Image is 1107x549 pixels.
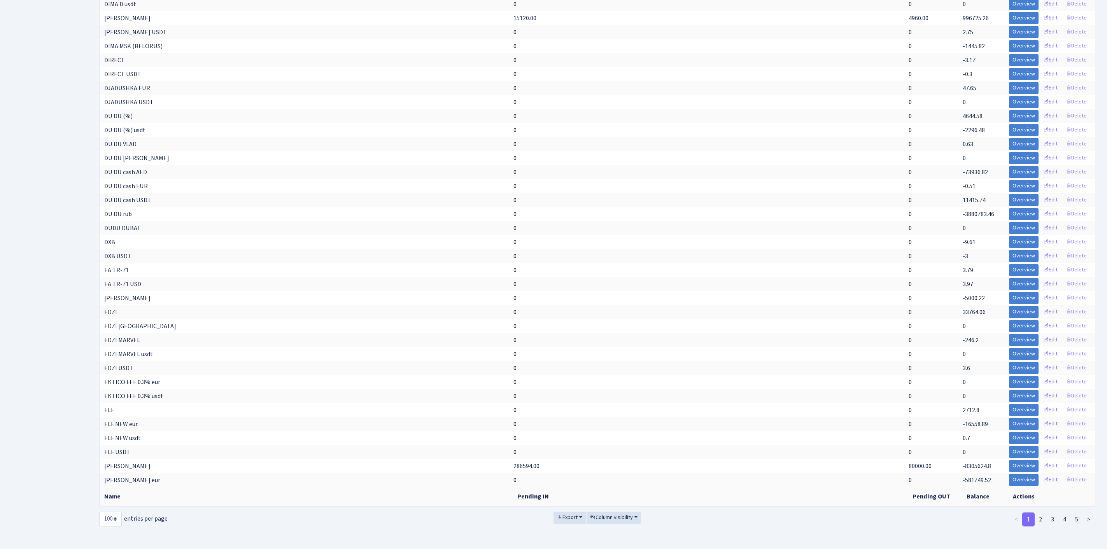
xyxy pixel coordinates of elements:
[1009,460,1039,472] a: Overview
[1062,166,1090,178] a: Delete
[104,252,131,261] span: DXB USDT
[909,434,912,442] span: 0
[963,294,985,302] span: -5000.22
[104,224,139,233] span: DUDU DUBAI
[963,378,966,386] span: 0
[513,196,517,205] span: 0
[104,168,147,177] span: DU DU cash AED
[909,378,912,386] span: 0
[963,238,976,247] span: -9.61
[909,238,912,247] span: 0
[1040,110,1061,122] a: Edit
[1040,334,1061,346] a: Edit
[1062,138,1090,150] a: Delete
[1009,376,1039,388] a: Overview
[513,154,517,163] span: 0
[1062,334,1090,346] a: Delete
[104,378,160,386] span: EKTICO FEE 0.3% eur
[909,154,912,163] span: 0
[1062,446,1090,458] a: Delete
[909,14,928,23] span: 4960.00
[1040,474,1061,486] a: Edit
[1009,124,1039,136] a: Overview
[1040,208,1061,220] a: Edit
[513,238,517,247] span: 0
[1062,82,1090,94] a: Delete
[909,112,912,121] span: 0
[1040,306,1061,318] a: Edit
[104,448,130,456] span: ELF USDT
[1040,40,1061,52] a: Edit
[104,14,151,23] span: [PERSON_NAME]
[513,56,517,65] span: 0
[1062,376,1090,388] a: Delete
[1062,96,1090,108] a: Delete
[104,350,153,358] span: EDZI MARVEL usdt
[1062,474,1090,486] a: Delete
[963,350,966,358] span: 0
[1040,320,1061,332] a: Edit
[1062,26,1090,38] a: Delete
[963,434,970,442] span: 0.7
[963,308,986,316] span: 33764.06
[553,512,586,524] button: Export
[1009,320,1039,332] a: Overview
[513,336,517,344] span: 0
[104,126,145,135] span: DU DU (%) usdt
[104,434,141,442] span: ELF NEW usdt
[909,448,912,456] span: 0
[1040,222,1061,234] a: Edit
[909,28,912,37] span: 0
[909,294,912,302] span: 0
[1040,404,1061,416] a: Edit
[1009,390,1039,402] a: Overview
[909,168,912,177] span: 0
[587,512,641,524] button: Column visibility
[1040,460,1061,472] a: Edit
[513,224,517,233] span: 0
[100,487,513,506] th: Name
[1062,418,1090,430] a: Delete
[513,168,517,177] span: 0
[1062,194,1090,206] a: Delete
[513,420,517,428] span: 0
[1040,152,1061,164] a: Edit
[1040,446,1061,458] a: Edit
[590,514,633,521] span: Column visibility
[909,252,912,261] span: 0
[104,364,133,372] span: EDZI USDT
[513,266,517,274] span: 0
[104,406,114,414] span: ELF
[1009,292,1039,304] a: Overview
[104,182,148,191] span: DU DU cash EUR
[1009,40,1039,52] a: Overview
[1034,512,1047,526] a: 2
[1062,432,1090,444] a: Delete
[1009,236,1039,248] a: Overview
[1040,278,1061,290] a: Edit
[1009,432,1039,444] a: Overview
[1062,180,1090,192] a: Delete
[909,70,912,79] span: 0
[513,476,517,484] span: 0
[1040,292,1061,304] a: Edit
[1009,194,1039,206] a: Overview
[963,182,976,191] span: -0.51
[1062,12,1090,24] a: Delete
[1062,152,1090,164] a: Delete
[1062,320,1090,332] a: Delete
[1062,348,1090,360] a: Delete
[963,112,983,121] span: 4644.58
[513,378,517,386] span: 0
[1040,236,1061,248] a: Edit
[909,126,912,135] span: 0
[513,112,517,121] span: 0
[513,140,517,149] span: 0
[909,462,932,470] span: 80000.00
[963,154,966,163] span: 0
[513,210,517,219] span: 0
[1062,264,1090,276] a: Delete
[1009,152,1039,164] a: Overview
[963,42,985,51] span: -1445.82
[1040,166,1061,178] a: Edit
